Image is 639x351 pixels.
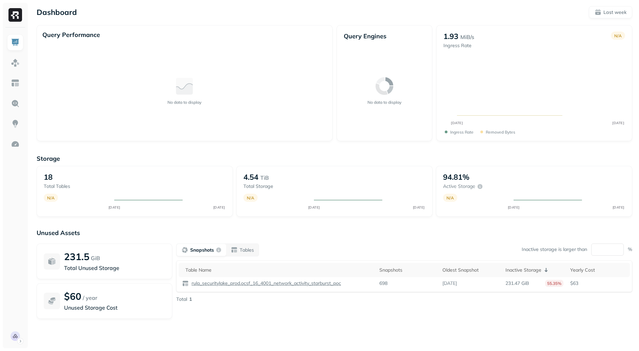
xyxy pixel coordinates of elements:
img: Dashboard [11,38,20,47]
p: 4.54 [243,172,258,182]
p: GiB [91,254,100,262]
p: $63 [570,280,626,287]
img: Optimization [11,140,20,149]
p: 18 [44,172,53,182]
a: rula_securitylake_prod.ocsf_16_4001_network_activity_starburst_poc [189,280,341,287]
img: Asset Explorer [11,79,20,87]
p: Removed bytes [486,130,515,135]
p: 94.81% [443,172,470,182]
tspan: [DATE] [213,205,225,210]
p: % [628,246,632,253]
p: Snapshots [190,247,214,253]
p: No data to display [167,100,201,105]
p: Inactive Storage [505,267,541,273]
tspan: [DATE] [108,205,120,210]
p: 55.35% [545,280,563,287]
div: Table Name [185,267,373,273]
p: TiB [260,174,269,182]
button: Last week [589,6,632,18]
p: 231.5 [64,251,89,262]
p: Ingress Rate [443,42,474,49]
img: Ryft [8,8,22,22]
p: Query Performance [42,31,100,39]
p: N/A [247,195,254,200]
img: Assets [11,58,20,67]
p: Query Engines [344,32,425,40]
div: Snapshots [379,267,436,273]
tspan: [DATE] [613,121,624,125]
p: Storage [37,155,632,162]
p: 1 [189,296,192,303]
p: Dashboard [37,7,77,17]
p: Total Unused Storage [64,264,165,272]
p: Inactive storage is larger than [522,246,587,253]
p: Unused Assets [37,229,632,237]
tspan: [DATE] [612,205,624,210]
p: MiB/s [460,33,474,41]
p: [DATE] [442,280,457,287]
p: Total [176,296,187,303]
p: Last week [603,9,626,16]
div: Yearly Cost [570,267,626,273]
tspan: [DATE] [451,121,463,125]
p: Total storage [243,183,307,190]
img: Insights [11,119,20,128]
tspan: [DATE] [507,205,519,210]
img: table [182,280,189,287]
p: Total tables [44,183,107,190]
div: Oldest Snapshot [442,267,499,273]
tspan: [DATE] [308,205,320,210]
p: Tables [240,247,254,253]
p: 698 [379,280,387,287]
p: Ingress Rate [450,130,474,135]
img: Query Explorer [11,99,20,108]
img: Rula [11,331,20,341]
p: No data to display [367,100,401,105]
p: 231.47 GiB [505,280,529,287]
p: N/A [446,195,454,200]
p: Unused Storage Cost [64,304,165,312]
p: N/A [47,195,55,200]
p: N/A [614,33,622,38]
p: rula_securitylake_prod.ocsf_16_4001_network_activity_starburst_poc [190,280,341,287]
tspan: [DATE] [413,205,424,210]
p: / year [83,294,97,302]
p: 1.93 [443,32,458,41]
p: Active storage [443,183,475,190]
p: $60 [64,290,81,302]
